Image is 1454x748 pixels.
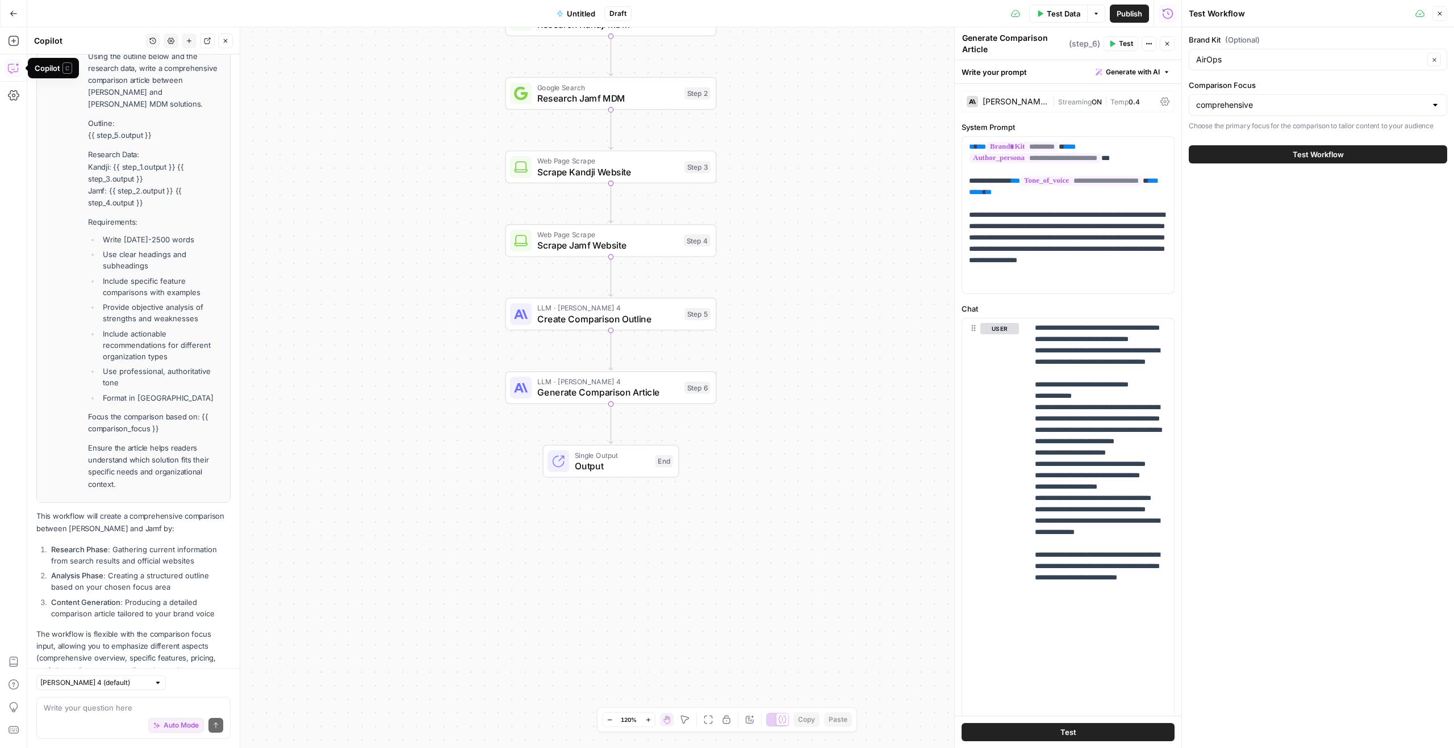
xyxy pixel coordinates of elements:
[609,9,626,19] span: Draft
[88,117,223,141] p: Outline: {{ step_5.output }}
[983,98,1048,106] div: [PERSON_NAME] 4
[609,404,613,444] g: Edge from step_6 to end
[537,229,678,239] span: Web Page Scrape
[48,596,231,619] li: : Producing a detailed comparison article tailored to your brand voice
[609,257,613,297] g: Edge from step_4 to step_5
[88,26,223,110] p: role: user content: | Using the outline below and the research data, write a comprehensive compar...
[1225,34,1260,45] span: (Optional)
[164,720,199,730] span: Auto Mode
[609,330,613,370] g: Edge from step_5 to step_6
[575,449,650,460] span: Single Output
[1047,8,1080,19] span: Test Data
[100,275,223,298] li: Include specific feature comparisons with examples
[505,150,717,183] div: Web Page ScrapeScrape Kandji WebsiteStep 3
[1119,39,1133,49] span: Test
[567,8,595,19] span: Untitled
[537,165,679,179] span: Scrape Kandji Website
[1110,98,1129,106] span: Temp
[100,328,223,362] li: Include actionable recommendations for different organization types
[1189,79,1447,91] label: Comparison Focus
[40,677,149,688] input: Claude Sonnet 4 (default)
[1104,36,1138,51] button: Test
[537,156,679,166] span: Web Page Scrape
[1129,98,1140,106] span: 0.4
[1058,98,1092,106] span: Streaming
[684,161,711,173] div: Step 3
[609,183,613,223] g: Edge from step_3 to step_4
[1196,54,1424,65] input: AirOps
[48,570,231,592] li: : Creating a structured outline based on your chosen focus area
[88,442,223,490] p: Ensure the article helps readers understand which solution fits their specific needs and organiza...
[505,445,717,478] div: Single OutputOutputEnd
[824,712,852,727] button: Paste
[655,455,673,468] div: End
[505,298,717,331] div: LLM · [PERSON_NAME] 4Create Comparison OutlineStep 5
[1102,95,1110,107] span: |
[1092,98,1102,106] span: ON
[505,3,717,36] div: Research Kandji MDM
[537,18,680,31] span: Research Kandji MDM
[684,381,711,394] div: Step 6
[51,598,120,607] strong: Content Generation
[798,715,815,725] span: Copy
[1069,38,1100,49] span: ( step_6 )
[1117,8,1142,19] span: Publish
[1189,145,1447,163] button: Test Workflow
[100,249,223,271] li: Use clear headings and subheadings
[34,35,142,47] div: Copilot
[537,376,679,387] span: LLM · [PERSON_NAME] 4
[537,91,679,105] span: Research Jamf MDM
[48,544,231,566] li: : Gathering current information from search results and official websites
[148,718,204,733] button: Auto Mode
[36,628,231,676] p: The workflow is flexible with the comparison focus input, allowing you to emphasize different asp...
[505,77,717,110] div: Google SearchResearch Jamf MDMStep 2
[505,371,717,404] div: LLM · [PERSON_NAME] 4Generate Comparison ArticleStep 6
[829,715,847,725] span: Paste
[609,36,613,76] g: Edge from step_1 to step_2
[62,62,72,74] span: C
[1110,5,1149,23] button: Publish
[100,365,223,388] li: Use professional, authoritative tone
[1189,120,1447,132] p: Choose the primary focus for the comparison to tailor content to your audience
[88,216,223,228] p: Requirements:
[1060,726,1076,738] span: Test
[621,715,637,724] span: 120%
[1091,65,1175,79] button: Generate with AI
[1293,149,1344,160] span: Test Workflow
[88,149,223,209] p: Research Data: Kandji: {{ step_1.output }} {{ step_3.output }} Jamf: {{ step_2.output }} {{ step_...
[1052,95,1058,107] span: |
[962,303,1175,314] label: Chat
[962,723,1175,741] button: Test
[537,385,679,399] span: Generate Comparison Article
[537,82,679,93] span: Google Search
[100,392,223,404] li: Format in [GEOGRAPHIC_DATA]
[537,302,679,313] span: LLM · [PERSON_NAME] 4
[88,411,223,435] p: Focus the comparison based on: {{ comparison_focus }}
[100,301,223,324] li: Provide objective analysis of strengths and weaknesses
[684,308,711,321] div: Step 5
[51,545,108,554] strong: Research Phase
[35,62,72,74] div: Copilot
[1196,99,1426,111] input: comprehensive
[962,121,1175,133] label: System Prompt
[100,234,223,245] li: Write [DATE]-2500 words
[1106,67,1160,77] span: Generate with AI
[962,32,1066,55] textarea: Generate Comparison Article
[550,5,602,23] button: Untitled
[537,238,678,252] span: Scrape Jamf Website
[505,224,717,257] div: Web Page ScrapeScrape Jamf WebsiteStep 4
[793,712,820,727] button: Copy
[955,60,1181,83] div: Write your prompt
[980,323,1019,334] button: user
[609,110,613,149] g: Edge from step_2 to step_3
[36,510,231,534] p: This workflow will create a comprehensive comparison between [PERSON_NAME] and Jamf by:
[537,312,679,326] span: Create Comparison Outline
[684,234,711,247] div: Step 4
[684,87,711,100] div: Step 2
[51,571,103,580] strong: Analysis Phase
[1029,5,1087,23] button: Test Data
[575,459,650,473] span: Output
[1189,34,1447,45] label: Brand Kit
